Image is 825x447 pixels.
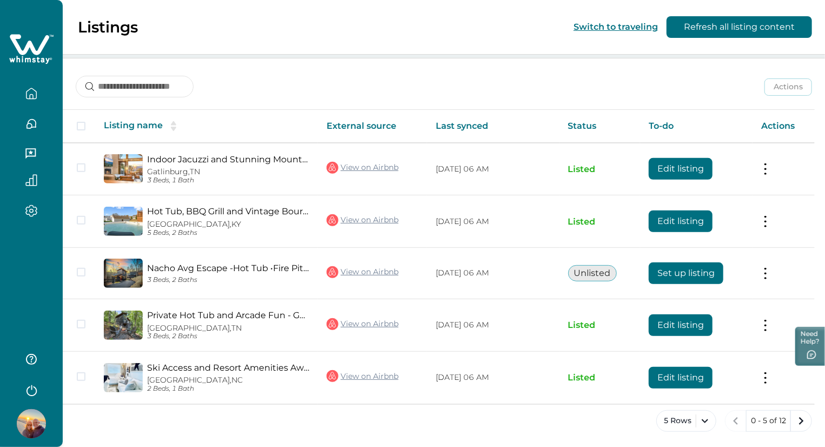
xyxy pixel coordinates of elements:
[568,216,631,227] p: Listed
[78,18,138,36] p: Listings
[764,78,812,96] button: Actions
[574,22,658,32] button: Switch to traveling
[147,276,309,284] p: 3 Beds, 2 Baths
[568,265,617,281] button: Unlisted
[104,207,143,236] img: propertyImage_Hot Tub, BBQ Grill and Vintage Bourbon Vibes - Charming Haven
[790,410,812,432] button: next page
[147,167,309,176] p: Gatlinburg, TN
[318,110,427,143] th: External source
[656,410,716,432] button: 5 Rows
[649,314,713,336] button: Edit listing
[147,385,309,393] p: 2 Beds, 1 Bath
[436,372,551,383] p: [DATE] 06 AM
[436,164,551,175] p: [DATE] 06 AM
[649,158,713,180] button: Edit listing
[147,332,309,340] p: 3 Beds, 2 Baths
[667,16,812,38] button: Refresh all listing content
[640,110,753,143] th: To-do
[147,229,309,237] p: 5 Beds, 2 Baths
[17,409,46,438] img: Whimstay Host
[147,324,309,333] p: [GEOGRAPHIC_DATA], TN
[327,369,398,383] a: View on Airbnb
[327,265,398,279] a: View on Airbnb
[746,410,791,432] button: 0 - 5 of 12
[568,372,631,383] p: Listed
[147,220,309,229] p: [GEOGRAPHIC_DATA], KY
[649,211,713,232] button: Edit listing
[436,268,551,279] p: [DATE] 06 AM
[649,367,713,389] button: Edit listing
[104,259,143,288] img: propertyImage_Nacho Avg Escape -Hot Tub •Fire Pit •Views• Bears
[147,206,309,216] a: Hot Tub, BBQ Grill and Vintage Bourbon Vibes - Charming Haven
[568,164,631,175] p: Listed
[147,263,309,273] a: Nacho Avg Escape -Hot Tub •Fire Pit •Views• Bears
[436,320,551,331] p: [DATE] 06 AM
[327,161,398,175] a: View on Airbnb
[327,317,398,331] a: View on Airbnb
[751,416,786,426] p: 0 - 5 of 12
[560,110,640,143] th: Status
[95,110,318,143] th: Listing name
[104,154,143,183] img: propertyImage_Indoor Jacuzzi and Stunning Mountain Views - Luxurious Spa Escape
[753,110,815,143] th: Actions
[147,176,309,185] p: 3 Beds, 1 Bath
[147,310,309,320] a: Private Hot Tub and Arcade Fun - Gorgeous Mountain Retreat
[147,376,309,385] p: [GEOGRAPHIC_DATA], NC
[427,110,560,143] th: Last synced
[147,363,309,373] a: Ski Access and Resort Amenities Await - Charming Cozy Retreat
[104,363,143,392] img: propertyImage_Ski Access and Resort Amenities Await - Charming Cozy Retreat
[725,410,747,432] button: previous page
[147,154,309,165] a: Indoor Jacuzzi and Stunning Mountain Views - Luxurious Spa Escape
[568,320,631,331] p: Listed
[327,213,398,227] a: View on Airbnb
[436,216,551,227] p: [DATE] 06 AM
[649,262,723,284] button: Set up listing
[104,311,143,340] img: propertyImage_Private Hot Tub and Arcade Fun - Gorgeous Mountain Retreat
[163,121,184,132] button: sorting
